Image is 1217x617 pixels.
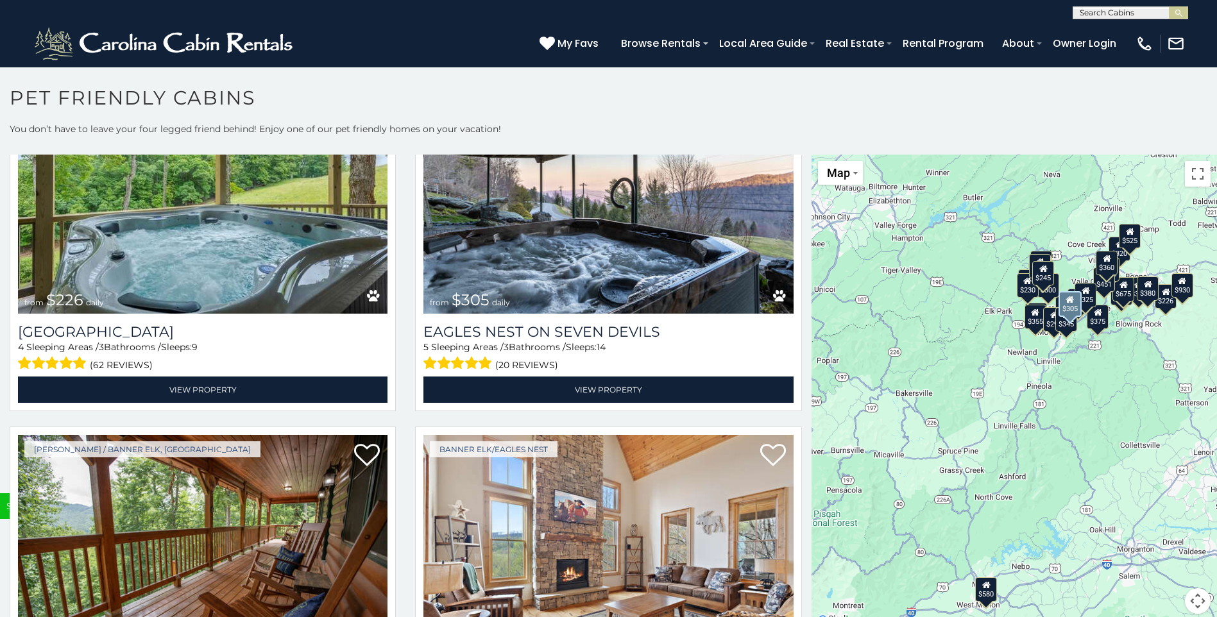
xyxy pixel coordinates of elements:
a: Add to favorites [760,443,786,469]
div: $675 [1112,277,1134,301]
div: $245 [1032,261,1054,285]
div: $360 [1096,251,1118,275]
span: Map [827,166,850,180]
div: $320 [1109,237,1130,261]
span: $226 [46,291,83,309]
a: Majestic Mountain Hideaway from $226 daily [18,65,387,313]
span: daily [86,298,104,307]
a: Local Area Guide [713,32,813,55]
span: daily [492,298,510,307]
img: phone-regular-white.png [1136,35,1153,53]
span: 5 [423,341,429,353]
a: About [996,32,1041,55]
div: $325 [1075,283,1096,307]
a: Browse Rentals [615,32,707,55]
span: 14 [597,341,606,353]
img: White-1-2.png [32,24,298,63]
a: Banner Elk/Eagles Nest [430,441,557,457]
div: $380 [1137,276,1159,301]
div: Sleeping Areas / Bathrooms / Sleeps: [423,341,793,373]
a: Eagles Nest on Seven Devils from $305 daily [423,65,793,313]
span: from [24,298,44,307]
a: View Property [18,376,387,403]
div: $525 [1119,224,1141,248]
span: from [430,298,449,307]
div: $245 [1098,257,1119,282]
button: Map camera controls [1185,588,1211,614]
a: Rental Program [896,32,990,55]
div: $226 [1155,284,1177,308]
div: $375 [1087,305,1109,329]
div: $315 [1110,281,1132,305]
span: 3 [504,341,509,353]
div: $451 [1093,267,1115,292]
span: 9 [192,341,198,353]
a: [GEOGRAPHIC_DATA] [18,323,387,341]
div: $355 [1025,305,1046,329]
div: $290 [1043,307,1065,332]
div: $930 [1171,273,1193,298]
span: 4 [18,341,24,353]
div: Sleeping Areas / Bathrooms / Sleeps: [18,341,387,373]
button: Toggle fullscreen view [1185,161,1211,187]
span: (62 reviews) [90,357,153,373]
div: $310 [1029,254,1051,278]
img: Majestic Mountain Hideaway [18,65,387,313]
a: Eagles Nest on Seven Devils [423,323,793,341]
div: $230 [1017,273,1039,298]
img: mail-regular-white.png [1167,35,1185,53]
a: My Favs [540,35,602,52]
a: Add to favorites [354,443,380,469]
span: 3 [99,341,104,353]
h3: Majestic Mountain Hideaway [18,323,387,341]
img: Eagles Nest on Seven Devils [423,65,793,313]
a: View Property [423,376,793,403]
div: $305 [1059,291,1082,317]
span: My Favs [557,35,599,51]
div: $300 [1037,273,1059,298]
span: $305 [452,291,489,309]
span: (20 reviews) [495,357,558,373]
a: Real Estate [819,32,890,55]
div: $325 [1030,251,1052,275]
div: $580 [975,577,997,602]
a: [PERSON_NAME] / Banner Elk, [GEOGRAPHIC_DATA] [24,441,260,457]
a: Owner Login [1046,32,1123,55]
button: Change map style [818,161,863,185]
div: $345 [1055,307,1077,332]
div: $225 [1025,303,1047,327]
